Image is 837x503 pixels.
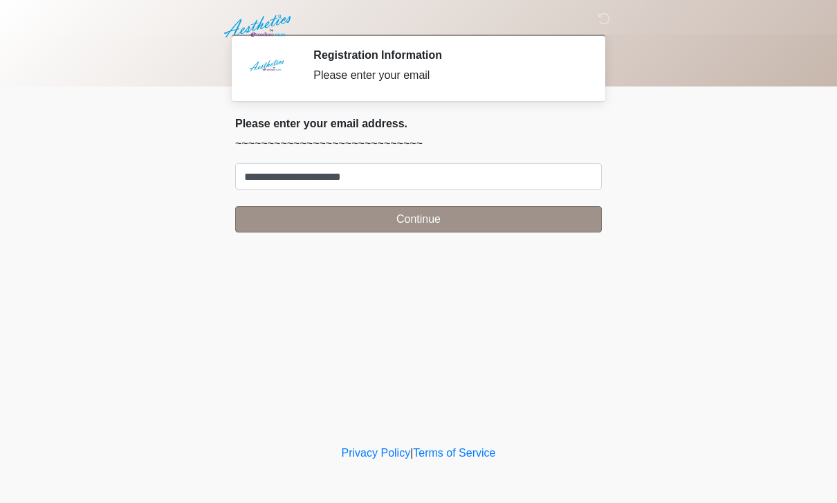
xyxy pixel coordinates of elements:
[313,67,581,84] div: Please enter your email
[235,136,602,152] p: ~~~~~~~~~~~~~~~~~~~~~~~~~~~~~
[342,447,411,459] a: Privacy Policy
[235,117,602,130] h2: Please enter your email address.
[246,48,287,90] img: Agent Avatar
[313,48,581,62] h2: Registration Information
[221,10,297,42] img: Aesthetics by Emediate Cure Logo
[410,447,413,459] a: |
[413,447,495,459] a: Terms of Service
[235,206,602,232] button: Continue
